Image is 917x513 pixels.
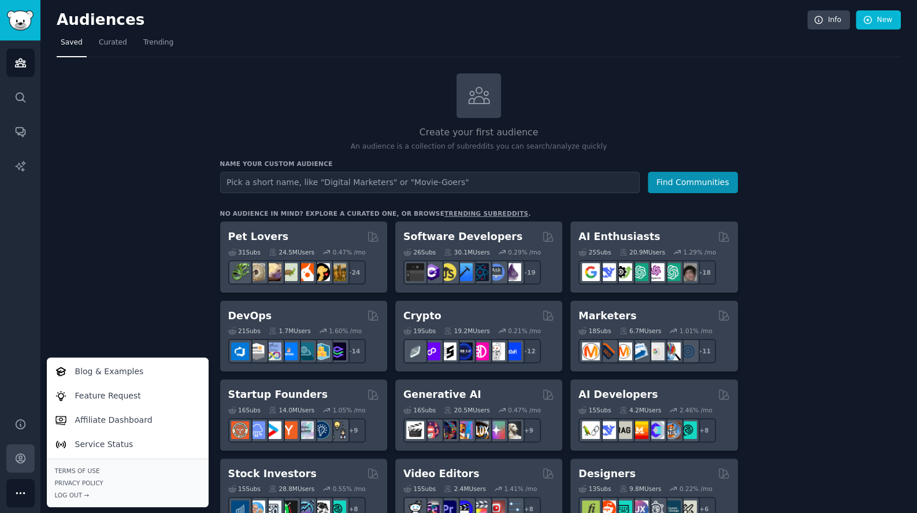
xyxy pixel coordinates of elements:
a: Affiliate Dashboard [49,408,206,432]
img: AIDevelopersSociety [679,421,697,439]
img: llmops [663,421,681,439]
img: Entrepreneurship [312,421,330,439]
div: 15 Sub s [578,406,611,414]
a: Service Status [49,432,206,456]
div: 0.47 % /mo [333,248,366,256]
button: Find Communities [648,172,738,193]
div: + 18 [692,260,716,285]
div: + 9 [341,418,366,442]
a: Saved [57,34,87,57]
img: ballpython [247,263,265,281]
a: Feature Request [49,383,206,408]
img: web3 [455,342,473,360]
img: ethstaker [439,342,456,360]
img: AskComputerScience [487,263,505,281]
div: Log Out → [55,491,201,499]
div: 1.7M Users [269,327,311,335]
div: 0.21 % /mo [508,327,541,335]
img: defiblockchain [471,342,489,360]
div: + 11 [692,339,716,363]
img: deepdream [439,421,456,439]
img: OpenSourceAI [647,421,664,439]
img: DreamBooth [503,421,521,439]
div: 16 Sub s [403,406,436,414]
img: OpenAIDev [647,263,664,281]
img: startup [263,421,281,439]
div: + 19 [517,260,541,285]
div: 21 Sub s [228,327,261,335]
div: 0.29 % /mo [508,248,541,256]
div: 30.1M Users [444,248,489,256]
div: 1.05 % /mo [333,406,366,414]
img: growmybusiness [328,421,346,439]
div: + 8 [692,418,716,442]
img: SaaS [247,421,265,439]
div: + 12 [517,339,541,363]
div: 1.60 % /mo [329,327,362,335]
img: GummySearch logo [7,10,34,31]
img: Emailmarketing [630,342,648,360]
div: 26 Sub s [403,248,436,256]
div: 25 Sub s [578,248,611,256]
img: herpetology [231,263,249,281]
img: 0xPolygon [422,342,440,360]
div: 0.55 % /mo [333,485,366,493]
h2: Stock Investors [228,467,317,481]
img: csharp [422,263,440,281]
h2: AI Developers [578,387,658,402]
img: elixir [503,263,521,281]
a: trending subreddits [444,210,528,217]
div: 31 Sub s [228,248,261,256]
p: Blog & Examples [75,366,144,378]
p: Feature Request [75,390,141,402]
div: 1.29 % /mo [683,248,716,256]
img: content_marketing [582,342,600,360]
p: Affiliate Dashboard [75,414,153,426]
img: learnjavascript [439,263,456,281]
div: 20.5M Users [444,406,489,414]
a: Terms of Use [55,467,201,475]
a: Info [807,10,850,30]
img: PlatformEngineers [328,342,346,360]
span: Saved [61,38,83,48]
img: googleads [647,342,664,360]
h2: Crypto [403,309,441,323]
h2: Designers [578,467,636,481]
div: 9.8M Users [619,485,662,493]
a: Curated [95,34,131,57]
img: DeepSeek [598,263,616,281]
img: CryptoNews [487,342,505,360]
img: ethfinance [406,342,424,360]
div: 2.4M Users [444,485,486,493]
span: Curated [99,38,127,48]
img: PetAdvice [312,263,330,281]
img: iOSProgramming [455,263,473,281]
img: MistralAI [630,421,648,439]
h2: Startup Founders [228,387,328,402]
img: bigseo [598,342,616,360]
img: ycombinator [280,421,298,439]
img: dalle2 [422,421,440,439]
div: 1.01 % /mo [680,327,712,335]
div: 13 Sub s [578,485,611,493]
div: 24.5M Users [269,248,314,256]
img: AskMarketing [614,342,632,360]
h3: Name your custom audience [220,160,738,168]
img: OnlineMarketing [679,342,697,360]
img: starryai [487,421,505,439]
div: + 14 [341,339,366,363]
p: Service Status [75,438,133,451]
img: FluxAI [471,421,489,439]
img: sdforall [455,421,473,439]
div: + 24 [341,260,366,285]
img: turtle [280,263,298,281]
img: DeepSeek [598,421,616,439]
img: Rag [614,421,632,439]
img: chatgpt_promptDesign [630,263,648,281]
div: No audience in mind? Explore a curated one, or browse . [220,209,531,217]
h2: Create your first audience [220,126,738,140]
img: leopardgeckos [263,263,281,281]
h2: DevOps [228,309,272,323]
a: Blog & Examples [49,359,206,383]
img: defi_ [503,342,521,360]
